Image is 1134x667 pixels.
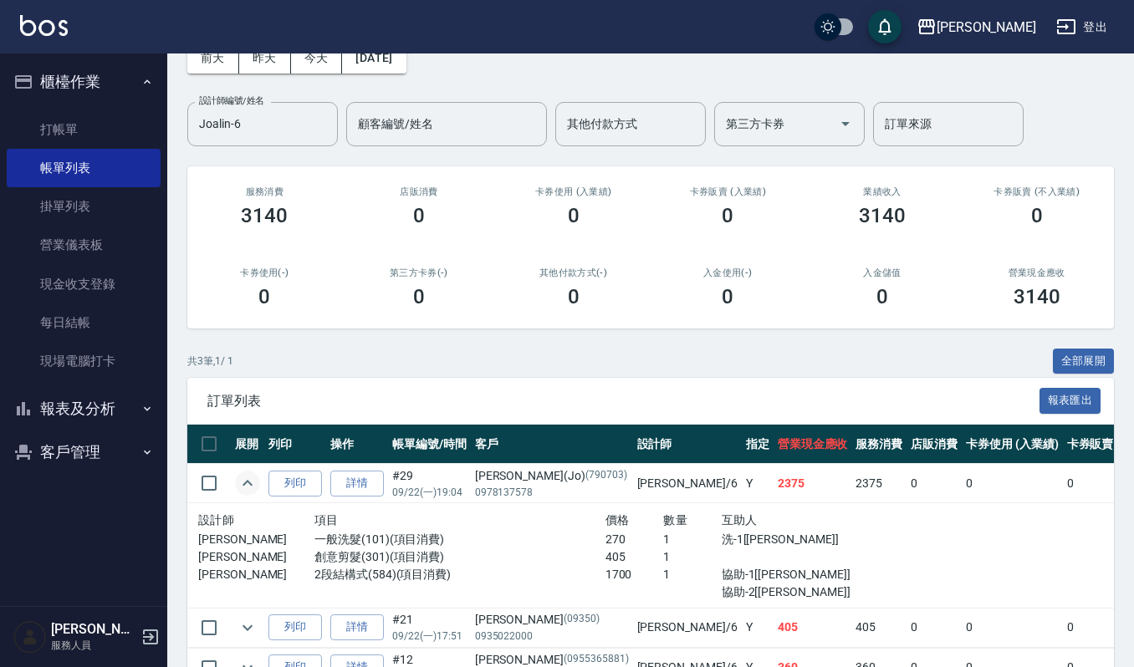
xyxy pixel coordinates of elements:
h3: 0 [568,285,580,308]
h3: 0 [876,285,888,308]
h2: 營業現金應收 [979,267,1094,278]
button: expand row [235,615,260,640]
p: 2段結構式(584)(項目消費) [314,566,605,583]
td: #21 [388,608,471,647]
p: 共 3 筆, 1 / 1 [187,354,233,369]
h2: 店販消費 [362,186,477,197]
h3: 3140 [859,204,906,227]
button: 報表及分析 [7,387,161,430]
button: 前天 [187,43,239,74]
h2: 業績收入 [825,186,940,197]
button: 今天 [291,43,343,74]
div: [PERSON_NAME] [937,17,1036,38]
th: 卡券使用 (入業績) [962,425,1063,464]
td: 405 [851,608,907,647]
p: 0935022000 [475,629,629,644]
button: [DATE] [342,43,406,74]
img: Person [13,620,47,654]
a: 詳情 [330,471,384,496]
th: 列印 [264,425,326,464]
td: 0 [962,464,1063,503]
span: 設計師 [198,513,234,527]
td: [PERSON_NAME] /6 [633,608,742,647]
td: 405 [774,608,852,647]
h3: 0 [722,204,733,227]
button: 登出 [1050,12,1114,43]
h5: [PERSON_NAME] [51,621,136,638]
button: 昨天 [239,43,291,74]
h3: 3140 [241,204,288,227]
p: [PERSON_NAME] [198,566,314,583]
td: Y [742,464,774,503]
a: 帳單列表 [7,149,161,187]
p: 1 [663,531,722,548]
span: 項目 [314,513,339,527]
h2: 卡券使用 (入業績) [516,186,631,197]
h3: 服務消費 [207,186,322,197]
p: 405 [605,548,664,566]
button: 客戶管理 [7,430,161,474]
a: 現場電腦打卡 [7,342,161,380]
td: 2375 [851,464,907,503]
a: 現金收支登錄 [7,265,161,303]
p: 270 [605,531,664,548]
h2: 其他付款方式(-) [516,267,631,278]
td: #29 [388,464,471,503]
th: 服務消費 [851,425,907,464]
h2: 入金使用(-) [671,267,785,278]
p: (790703) [585,467,627,485]
td: 0 [907,464,962,503]
p: 服務人員 [51,638,136,653]
th: 帳單編號/時間 [388,425,471,464]
p: 一般洗髮(101)(項目消費) [314,531,605,548]
th: 設計師 [633,425,742,464]
p: 09/22 (一) 19:04 [392,485,467,500]
th: 操作 [326,425,388,464]
p: 洗-1[[PERSON_NAME]] [722,531,896,548]
p: 1 [663,548,722,566]
h3: 0 [413,204,425,227]
a: 掛單列表 [7,187,161,226]
a: 報表匯出 [1039,392,1101,408]
th: 指定 [742,425,774,464]
h2: 卡券販賣 (入業績) [671,186,785,197]
th: 客戶 [471,425,633,464]
button: 報表匯出 [1039,388,1101,414]
a: 每日結帳 [7,303,161,342]
th: 展開 [231,425,264,464]
p: 協助-1[[PERSON_NAME]] [722,566,896,583]
button: 列印 [268,614,322,640]
button: expand row [235,471,260,496]
label: 設計師編號/姓名 [199,94,264,107]
p: (09350) [564,611,600,629]
h3: 0 [1031,204,1043,227]
a: 詳情 [330,614,384,640]
a: 打帳單 [7,110,161,149]
td: Y [742,608,774,647]
span: 互助人 [722,513,758,527]
div: [PERSON_NAME] [475,611,629,629]
h2: 卡券販賣 (不入業績) [979,186,1094,197]
p: [PERSON_NAME] [198,548,314,566]
img: Logo [20,15,68,36]
p: 創意剪髮(301)(項目消費) [314,548,605,566]
button: 列印 [268,471,322,496]
p: 0978137578 [475,485,629,500]
span: 價格 [605,513,630,527]
h3: 0 [722,285,733,308]
button: 全部展開 [1053,349,1115,374]
td: 0 [907,608,962,647]
p: 09/22 (一) 17:51 [392,629,467,644]
h3: 0 [258,285,270,308]
td: [PERSON_NAME] /6 [633,464,742,503]
h3: 0 [413,285,425,308]
td: 0 [962,608,1063,647]
button: [PERSON_NAME] [910,10,1043,44]
p: 1 [663,566,722,583]
p: [PERSON_NAME] [198,531,314,548]
h2: 入金儲值 [825,267,940,278]
h2: 卡券使用(-) [207,267,322,278]
div: [PERSON_NAME](Jo) [475,467,629,485]
p: 1700 [605,566,664,583]
td: 2375 [774,464,852,503]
